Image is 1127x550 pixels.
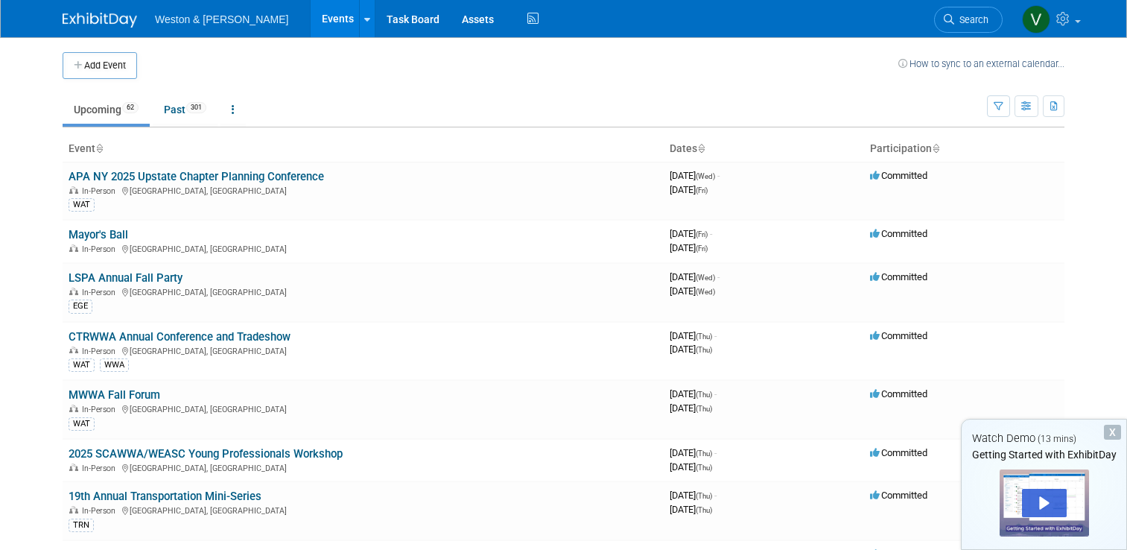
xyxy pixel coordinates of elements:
div: [GEOGRAPHIC_DATA], [GEOGRAPHIC_DATA] [69,402,658,414]
div: [GEOGRAPHIC_DATA], [GEOGRAPHIC_DATA] [69,285,658,297]
a: 2025 SCAWWA/WEASC Young Professionals Workshop [69,447,343,461]
a: Sort by Event Name [95,142,103,154]
span: [DATE] [670,504,712,515]
span: [DATE] [670,402,712,414]
span: [DATE] [670,228,712,239]
div: Getting Started with ExhibitDay [962,447,1126,462]
a: Mayor's Ball [69,228,128,241]
span: (Thu) [696,492,712,500]
span: - [714,447,717,458]
span: In-Person [82,464,120,473]
a: Upcoming62 [63,95,150,124]
div: WWA [100,358,129,372]
a: Search [934,7,1003,33]
img: In-Person Event [69,244,78,252]
div: [GEOGRAPHIC_DATA], [GEOGRAPHIC_DATA] [69,242,658,254]
span: [DATE] [670,330,717,341]
span: (Fri) [696,230,708,238]
div: Play [1022,489,1067,517]
span: 301 [186,102,206,113]
span: (Fri) [696,244,708,253]
a: Sort by Participation Type [932,142,939,154]
span: - [714,330,717,341]
span: In-Person [82,347,120,356]
span: (Thu) [696,391,712,399]
button: Add Event [63,52,137,79]
span: (Thu) [696,332,712,341]
span: [DATE] [670,285,715,297]
span: - [710,228,712,239]
span: (Thu) [696,464,712,472]
img: ExhibitDay [63,13,137,28]
span: Weston & [PERSON_NAME] [155,13,288,25]
span: (Wed) [696,172,715,180]
span: In-Person [82,186,120,196]
a: LSPA Annual Fall Party [69,271,182,285]
div: TRN [69,519,94,532]
div: WAT [69,358,95,372]
a: How to sync to an external calendar... [898,58,1064,69]
img: In-Person Event [69,347,78,354]
div: [GEOGRAPHIC_DATA], [GEOGRAPHIC_DATA] [69,461,658,473]
div: Dismiss [1104,425,1121,440]
span: [DATE] [670,461,712,472]
span: Committed [870,330,927,341]
span: In-Person [82,244,120,254]
img: In-Person Event [69,464,78,471]
img: Vivian White Sharkey [1022,5,1050,34]
a: CTRWWA Annual Conference and Tradeshow [69,330,291,344]
span: Committed [870,447,927,458]
img: In-Person Event [69,186,78,194]
span: [DATE] [670,170,720,181]
a: MWWA Fall Forum [69,388,160,402]
div: Watch Demo [962,431,1126,446]
span: [DATE] [670,344,712,355]
th: Event [63,136,664,162]
span: (Thu) [696,449,712,458]
span: Committed [870,271,927,282]
div: WAT [69,417,95,431]
a: 19th Annual Transportation Mini-Series [69,490,261,503]
span: (Thu) [696,346,712,354]
span: Committed [870,170,927,181]
a: Past301 [153,95,218,124]
span: In-Person [82,288,120,297]
span: - [714,490,717,501]
div: [GEOGRAPHIC_DATA], [GEOGRAPHIC_DATA] [69,184,658,196]
span: (Thu) [696,405,712,413]
div: WAT [69,198,95,212]
a: APA NY 2025 Upstate Chapter Planning Conference [69,170,324,183]
th: Participation [864,136,1064,162]
span: In-Person [82,405,120,414]
img: In-Person Event [69,506,78,513]
span: [DATE] [670,184,708,195]
span: (Wed) [696,288,715,296]
div: [GEOGRAPHIC_DATA], [GEOGRAPHIC_DATA] [69,504,658,516]
span: Search [954,14,988,25]
img: In-Person Event [69,288,78,295]
span: - [717,170,720,181]
span: In-Person [82,506,120,516]
span: (13 mins) [1038,434,1076,444]
span: (Fri) [696,186,708,195]
span: [DATE] [670,447,717,458]
span: Committed [870,388,927,399]
span: - [717,271,720,282]
span: [DATE] [670,490,717,501]
span: 62 [122,102,139,113]
th: Dates [664,136,864,162]
div: [GEOGRAPHIC_DATA], [GEOGRAPHIC_DATA] [69,344,658,356]
span: [DATE] [670,271,720,282]
span: [DATE] [670,388,717,399]
span: [DATE] [670,242,708,253]
span: (Thu) [696,506,712,514]
span: Committed [870,490,927,501]
span: (Wed) [696,274,715,282]
span: Committed [870,228,927,239]
a: Sort by Start Date [697,142,705,154]
div: EGE [69,300,92,313]
span: - [714,388,717,399]
img: In-Person Event [69,405,78,412]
